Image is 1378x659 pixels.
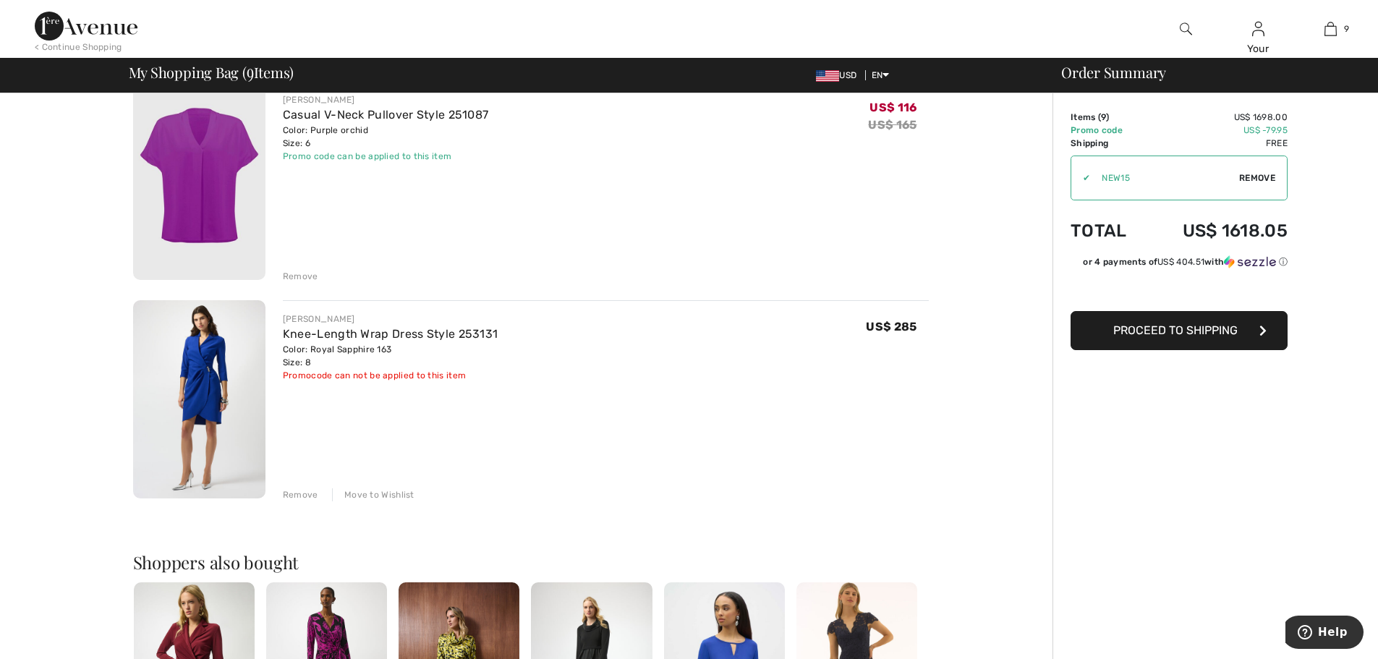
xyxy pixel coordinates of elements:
[869,101,916,114] span: US$ 116
[1044,65,1369,80] div: Order Summary
[872,70,890,80] span: EN
[283,150,489,163] div: Promo code can be applied to this item
[1146,124,1288,137] td: US$ -79.95
[1252,22,1264,35] a: Sign In
[1285,616,1364,652] iframe: Opens a widget where you can find more information
[816,70,862,80] span: USD
[1071,124,1146,137] td: Promo code
[283,108,489,122] a: Casual V-Neck Pullover Style 251087
[283,488,318,501] div: Remove
[35,12,137,41] img: 1ère Avenue
[1146,137,1288,150] td: Free
[1324,20,1337,38] img: My Bag
[1090,156,1239,200] input: Promo code
[1252,20,1264,38] img: My Info
[133,81,265,280] img: Casual V-Neck Pullover Style 251087
[1295,20,1366,38] a: 9
[1146,206,1288,255] td: US$ 1618.05
[133,553,929,571] h2: Shoppers also bought
[1113,323,1238,337] span: Proceed to Shipping
[283,313,498,326] div: [PERSON_NAME]
[35,41,122,54] div: < Continue Shopping
[247,61,254,80] span: 9
[1224,255,1276,268] img: Sezzle
[868,118,916,132] s: US$ 165
[1180,20,1192,38] img: search the website
[283,93,489,106] div: [PERSON_NAME]
[1071,137,1146,150] td: Shipping
[1071,311,1288,350] button: Proceed to Shipping
[1146,111,1288,124] td: US$ 1698.00
[1239,171,1275,184] span: Remove
[332,488,414,501] div: Move to Wishlist
[283,343,498,369] div: Color: Royal Sapphire 163 Size: 8
[816,70,839,82] img: US Dollar
[1222,41,1293,56] div: Your
[1071,171,1090,184] div: ✔
[283,270,318,283] div: Remove
[283,369,498,382] div: Promocode can not be applied to this item
[1071,255,1288,273] div: or 4 payments ofUS$ 404.51withSezzle Click to learn more about Sezzle
[283,327,498,341] a: Knee-Length Wrap Dress Style 253131
[129,65,294,80] span: My Shopping Bag ( Items)
[1344,22,1349,35] span: 9
[1071,206,1146,255] td: Total
[1101,112,1106,122] span: 9
[1071,111,1146,124] td: Items ( )
[1071,273,1288,306] iframe: PayPal-paypal
[1083,255,1288,268] div: or 4 payments of with
[133,300,265,499] img: Knee-Length Wrap Dress Style 253131
[866,320,916,333] span: US$ 285
[1157,257,1204,267] span: US$ 404.51
[283,124,489,150] div: Color: Purple orchid Size: 6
